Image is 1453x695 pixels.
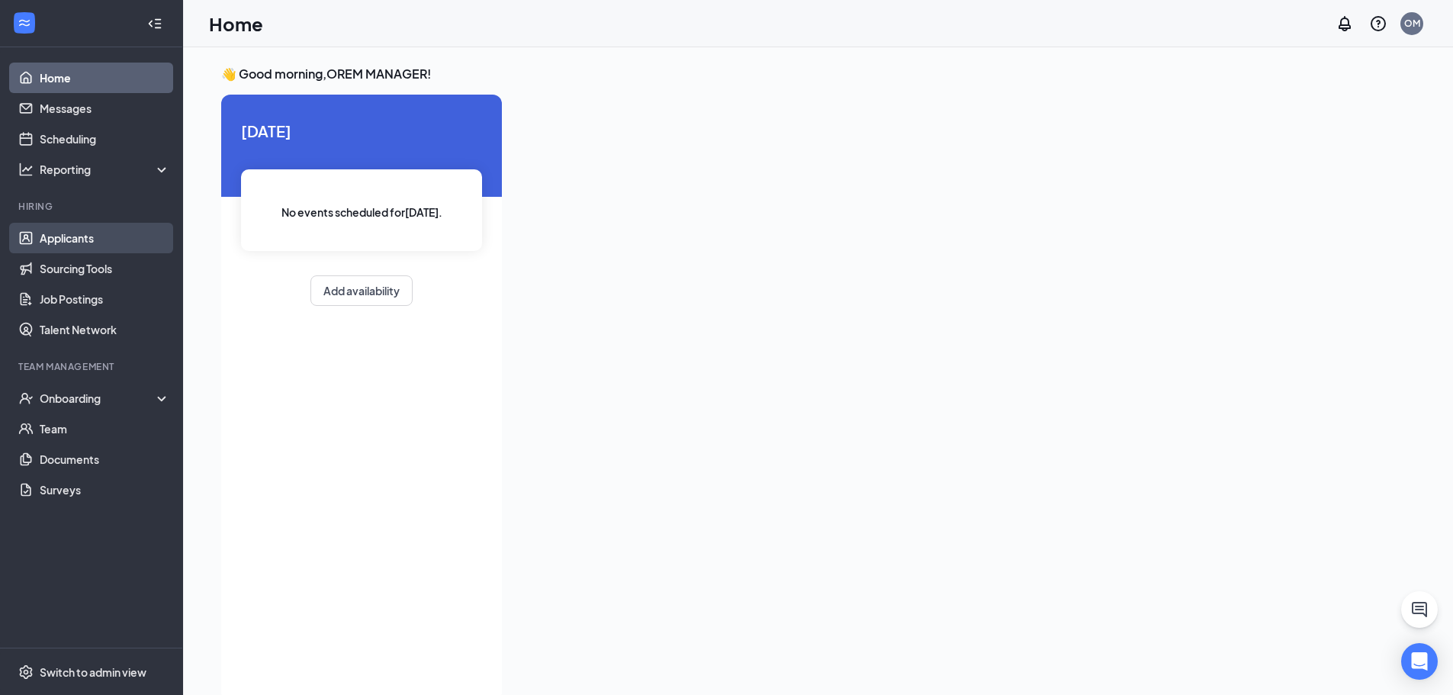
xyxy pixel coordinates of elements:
[1404,17,1420,30] div: OM
[221,66,1368,82] h3: 👋 Good morning, OREM MANAGER !
[40,63,170,93] a: Home
[147,16,162,31] svg: Collapse
[40,475,170,505] a: Surveys
[40,413,170,444] a: Team
[40,124,170,154] a: Scheduling
[17,15,32,31] svg: WorkstreamLogo
[40,253,170,284] a: Sourcing Tools
[1336,14,1354,33] svg: Notifications
[1410,600,1429,619] svg: ChatActive
[1401,643,1438,680] div: Open Intercom Messenger
[241,119,482,143] span: [DATE]
[18,360,167,373] div: Team Management
[209,11,263,37] h1: Home
[40,93,170,124] a: Messages
[40,314,170,345] a: Talent Network
[310,275,413,306] button: Add availability
[40,284,170,314] a: Job Postings
[18,162,34,177] svg: Analysis
[1401,591,1438,628] button: ChatActive
[40,223,170,253] a: Applicants
[40,664,146,680] div: Switch to admin view
[18,391,34,406] svg: UserCheck
[281,204,442,220] span: No events scheduled for [DATE] .
[40,444,170,475] a: Documents
[18,664,34,680] svg: Settings
[1369,14,1387,33] svg: QuestionInfo
[40,162,171,177] div: Reporting
[40,391,157,406] div: Onboarding
[18,200,167,213] div: Hiring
